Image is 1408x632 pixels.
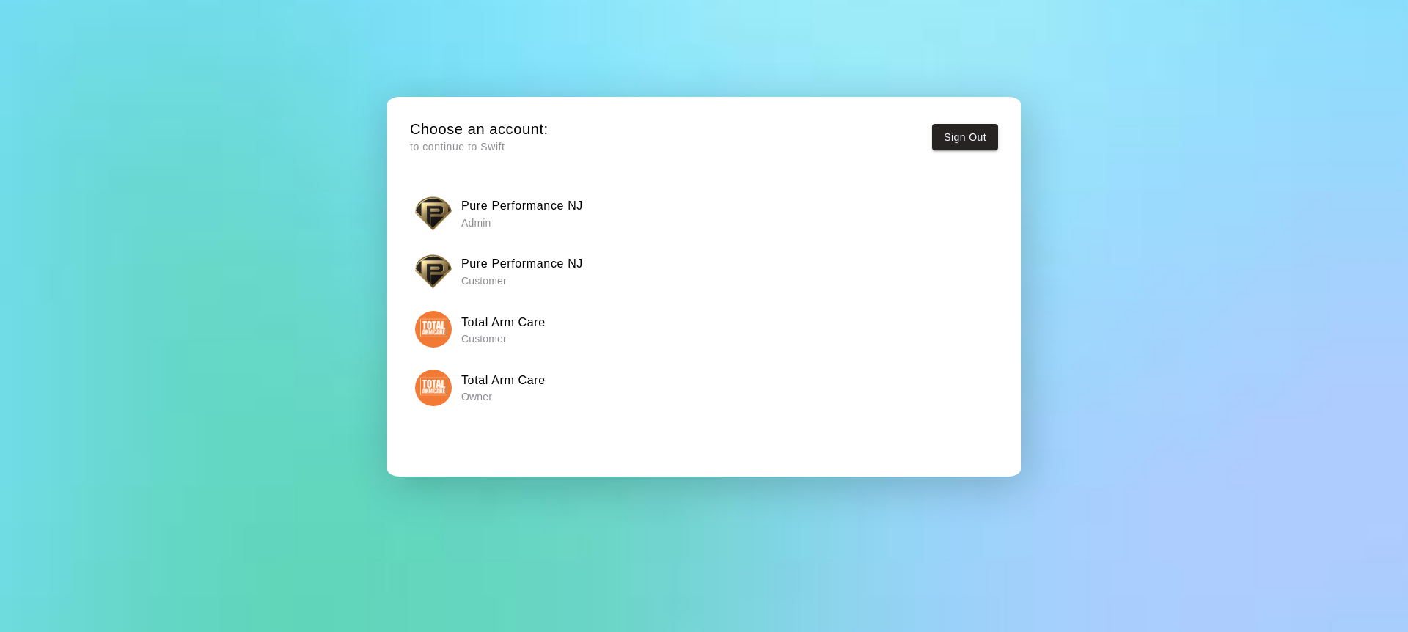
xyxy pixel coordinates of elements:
[461,371,546,390] h6: Total Arm Care
[461,196,583,216] h6: Pure Performance NJ
[461,273,583,288] p: Customer
[461,389,546,404] p: Owner
[932,124,998,151] button: Sign Out
[410,120,549,139] h5: Choose an account:
[410,248,998,294] button: Pure Performance NJPure Performance NJ Customer
[410,139,549,155] p: to continue to Swift
[461,216,583,230] p: Admin
[415,370,452,406] img: Total Arm Care
[415,195,452,232] img: Pure Performance NJ
[410,364,998,411] button: Total Arm CareTotal Arm Care Owner
[415,253,452,290] img: Pure Performance NJ
[461,331,546,346] p: Customer
[410,306,998,353] button: Total Arm CareTotal Arm Care Customer
[415,311,452,348] img: Total Arm Care
[461,313,546,332] h6: Total Arm Care
[461,254,583,273] h6: Pure Performance NJ
[410,190,998,236] button: Pure Performance NJPure Performance NJ Admin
